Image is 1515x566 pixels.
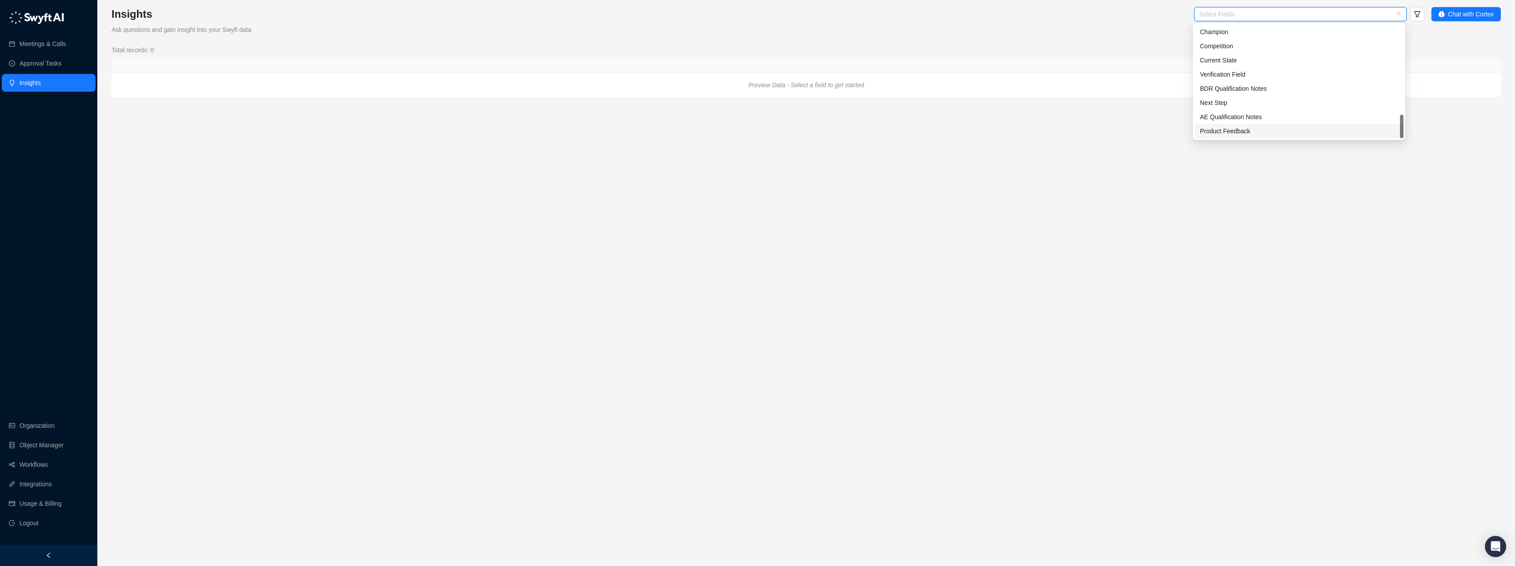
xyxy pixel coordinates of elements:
[112,7,251,21] h3: Insights
[112,26,251,33] span: Ask questions and gain insight into your Swyft data
[1195,39,1403,53] div: Competition
[19,475,52,493] a: Integrations
[19,436,64,454] a: Object Manager
[19,74,41,92] a: Insights
[1485,536,1506,557] div: Open Intercom Messenger
[1200,98,1398,108] div: Next Step
[1200,126,1398,136] div: Product Feedback
[1200,41,1398,51] div: Competition
[1195,96,1403,110] div: Next Step
[1195,53,1403,67] div: Current State
[112,45,154,55] span: Total records: 0
[19,54,62,72] a: Approval Tasks
[1200,84,1398,93] div: BDR Qualification Notes
[19,417,54,434] a: Organization
[46,552,52,558] span: left
[19,495,62,512] a: Usage & Billing
[1195,25,1403,39] div: Champion
[1200,27,1398,37] div: Champion
[9,520,15,526] span: logout
[748,81,864,89] i: Preview Data - Select a field to get started
[1431,7,1501,21] button: Chat with Cortex
[1200,112,1398,122] div: AE Qualification Notes
[1200,55,1398,65] div: Current State
[1195,67,1403,81] div: Verification Field
[1414,11,1421,18] span: filter
[1200,70,1398,79] div: Verification Field
[1195,110,1403,124] div: AE Qualification Notes
[9,11,64,24] img: logo-05li4sbe.png
[1448,9,1494,19] span: Chat with Cortex
[1195,81,1403,96] div: BDR Qualification Notes
[1195,124,1403,138] div: Product Feedback
[19,35,66,53] a: Meetings & Calls
[19,456,48,473] a: Workflows
[19,514,38,532] span: Logout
